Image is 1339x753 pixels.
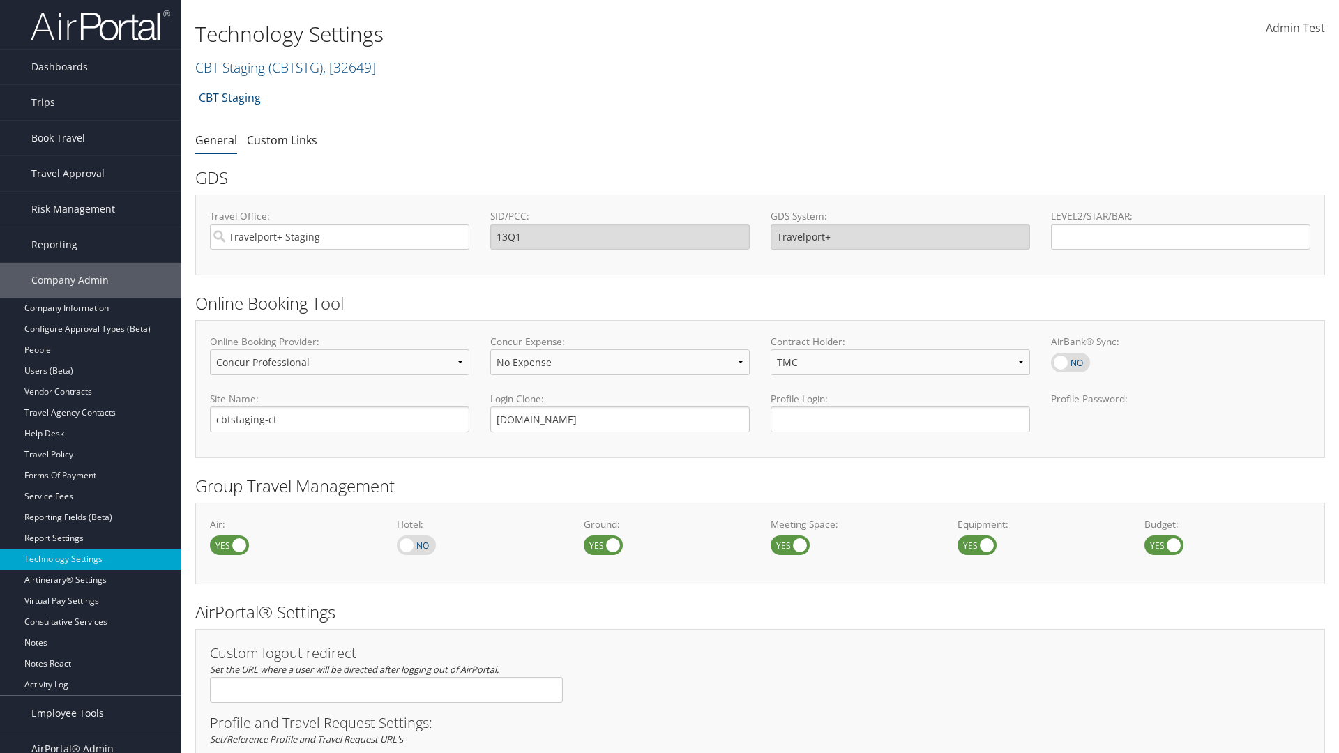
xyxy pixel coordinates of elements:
label: Login Clone: [490,392,750,406]
a: Admin Test [1266,7,1325,50]
label: Equipment: [958,517,1124,531]
a: General [195,132,237,148]
span: Travel Approval [31,156,105,191]
label: SID/PCC: [490,209,750,223]
label: Profile Password: [1051,392,1310,432]
span: Admin Test [1266,20,1325,36]
h3: Profile and Travel Request Settings: [210,716,1310,730]
label: LEVEL2/STAR/BAR: [1051,209,1310,223]
h2: Online Booking Tool [195,291,1325,315]
label: Profile Login: [771,392,1030,432]
span: , [ 32649 ] [323,58,376,77]
img: airportal-logo.png [31,9,170,42]
h2: GDS [195,166,1315,190]
h3: Custom logout redirect [210,646,563,660]
label: Hotel: [397,517,563,531]
a: Custom Links [247,132,317,148]
label: Site Name: [210,392,469,406]
a: CBT Staging [199,84,261,112]
span: Employee Tools [31,696,104,731]
span: Risk Management [31,192,115,227]
label: AirBank® Sync [1051,353,1090,372]
span: Dashboards [31,50,88,84]
a: CBT Staging [195,58,376,77]
h1: Technology Settings [195,20,948,49]
span: Reporting [31,227,77,262]
label: Budget: [1144,517,1310,531]
em: Set/Reference Profile and Travel Request URL's [210,733,403,745]
label: Air: [210,517,376,531]
label: Contract Holder: [771,335,1030,349]
label: Concur Expense: [490,335,750,349]
span: ( CBTSTG ) [268,58,323,77]
label: GDS System: [771,209,1030,223]
em: Set the URL where a user will be directed after logging out of AirPortal. [210,663,499,676]
h2: AirPortal® Settings [195,600,1325,624]
span: Company Admin [31,263,109,298]
label: AirBank® Sync: [1051,335,1310,349]
label: Online Booking Provider: [210,335,469,349]
span: Trips [31,85,55,120]
label: Ground: [584,517,750,531]
label: Travel Office: [210,209,469,223]
h2: Group Travel Management [195,474,1325,498]
label: Meeting Space: [771,517,937,531]
span: Book Travel [31,121,85,155]
input: Profile Login: [771,406,1030,432]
